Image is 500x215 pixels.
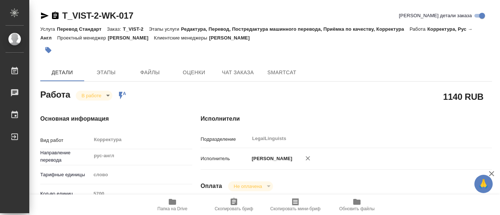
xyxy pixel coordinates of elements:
[91,188,192,199] input: Пустое поле
[399,12,472,19] span: [PERSON_NAME] детали заказа
[201,114,492,123] h4: Исполнители
[214,206,253,211] span: Скопировать бриф
[203,195,265,215] button: Скопировать бриф
[40,42,56,58] button: Добавить тэг
[45,68,80,77] span: Детали
[57,35,108,41] p: Проектный менеджер
[40,11,49,20] button: Скопировать ссылку для ЯМессенджера
[300,150,316,166] button: Удалить исполнителя
[228,181,273,191] div: В работе
[326,195,388,215] button: Обновить файлы
[270,206,320,211] span: Скопировать мини-бриф
[265,195,326,215] button: Скопировать мини-бриф
[107,26,123,32] p: Заказ:
[154,35,209,41] p: Клиентские менеджеры
[410,26,428,32] p: Работа
[79,93,104,99] button: В работе
[123,26,149,32] p: T_VIST-2
[264,68,299,77] span: SmartCat
[76,91,112,101] div: В работе
[181,26,410,32] p: Редактура, Перевод, Постредактура машинного перевода, Приёмка по качеству, Корректура
[176,68,212,77] span: Оценки
[201,182,222,191] h4: Оплата
[108,35,154,41] p: [PERSON_NAME]
[133,68,168,77] span: Файлы
[40,87,70,101] h2: Работа
[249,155,292,162] p: [PERSON_NAME]
[209,35,255,41] p: [PERSON_NAME]
[142,195,203,215] button: Папка на Drive
[201,155,249,162] p: Исполнитель
[232,183,264,189] button: Не оплачена
[443,90,484,103] h2: 1140 RUB
[220,68,255,77] span: Чат заказа
[40,190,91,197] p: Кол-во единиц
[91,169,192,181] div: слово
[40,171,91,178] p: Тарифные единицы
[51,11,60,20] button: Скопировать ссылку
[40,114,171,123] h4: Основная информация
[40,137,91,144] p: Вид работ
[157,206,187,211] span: Папка на Drive
[149,26,181,32] p: Этапы услуги
[40,149,91,164] p: Направление перевода
[40,26,57,32] p: Услуга
[339,206,375,211] span: Обновить файлы
[201,136,249,143] p: Подразделение
[57,26,107,32] p: Перевод Стандарт
[477,176,490,192] span: 🙏
[62,11,133,20] a: T_VIST-2-WK-017
[474,175,493,193] button: 🙏
[89,68,124,77] span: Этапы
